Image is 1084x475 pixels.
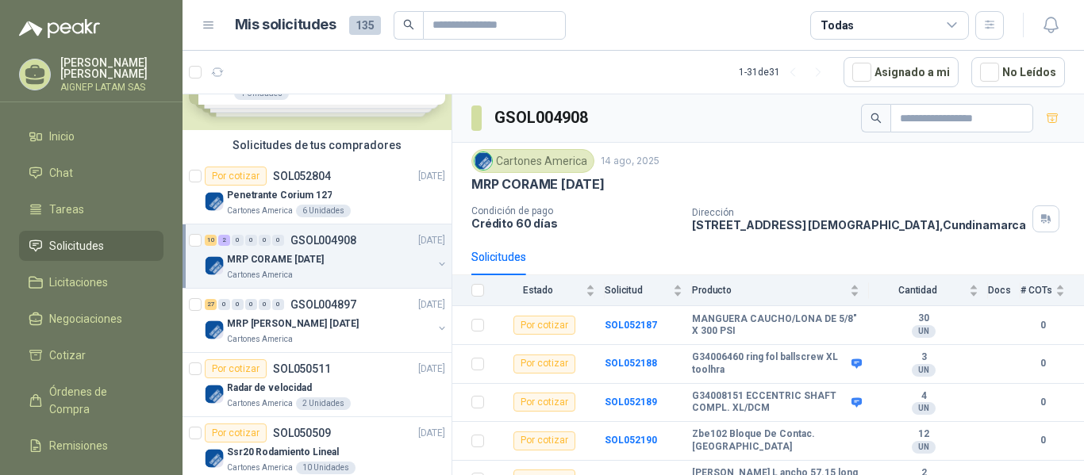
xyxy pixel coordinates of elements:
p: [STREET_ADDRESS] [DEMOGRAPHIC_DATA] , Cundinamarca [692,218,1026,232]
a: Inicio [19,121,163,151]
p: MRP [PERSON_NAME] [DATE] [227,316,359,331]
a: Negociaciones [19,304,163,334]
img: Company Logo [205,385,224,404]
a: Tareas [19,194,163,224]
p: Dirección [692,207,1026,218]
b: G34008151 ECCENTRIC SHAFT COMPL. XL/DCM [692,390,848,415]
p: SOL052804 [273,170,331,182]
b: 0 [1021,433,1065,448]
img: Company Logo [205,449,224,468]
span: Inicio [49,128,75,145]
p: AIGNEP LATAM SAS [60,82,163,92]
div: 1 - 31 de 31 [739,59,831,85]
span: Estado [494,285,582,296]
div: Por cotizar [205,359,267,378]
th: Cantidad [869,275,988,306]
b: MANGUERA CAUCHO/LONA DE 5/8" X 300 PSI [692,313,859,338]
div: Por cotizar [513,316,575,335]
a: Chat [19,158,163,188]
span: search [871,113,882,124]
div: 0 [245,235,257,246]
div: 2 [218,235,230,246]
div: Todas [821,17,854,34]
div: 0 [259,235,271,246]
p: [DATE] [418,362,445,377]
p: [DATE] [418,233,445,248]
a: Cotizar [19,340,163,370]
p: [PERSON_NAME] [PERSON_NAME] [60,57,163,79]
h1: Mis solicitudes [235,13,336,36]
th: Estado [494,275,605,306]
p: Crédito 60 días [471,216,679,230]
div: Cartones America [471,149,594,173]
div: 6 Unidades [296,205,351,217]
h3: GSOL004908 [494,105,590,130]
a: SOL052190 [605,435,657,446]
div: 0 [245,299,257,310]
div: UN [912,325,936,338]
th: Solicitud [605,275,692,306]
p: [DATE] [418,426,445,441]
p: MRP CORAME [DATE] [227,252,324,267]
div: Por cotizar [513,431,575,450]
a: 27 0 0 0 0 0 GSOL004897[DATE] Company LogoMRP [PERSON_NAME] [DATE]Cartones America [205,295,448,346]
a: Licitaciones [19,267,163,297]
span: Cotizar [49,347,86,364]
b: 0 [1021,318,1065,333]
p: 14 ago, 2025 [601,154,659,169]
a: Por cotizarSOL050511[DATE] Company LogoRadar de velocidadCartones America2 Unidades [183,353,452,417]
span: # COTs [1021,285,1052,296]
p: SOL050511 [273,363,331,374]
div: Solicitudes de tus compradores [183,130,452,160]
img: Company Logo [205,192,224,211]
div: Solicitudes [471,248,526,266]
div: 0 [232,235,244,246]
p: Radar de velocidad [227,381,312,396]
a: SOL052187 [605,320,657,331]
div: UN [912,402,936,415]
a: Remisiones [19,431,163,461]
a: Por cotizarSOL052804[DATE] Company LogoPenetrante Corium 127Cartones America6 Unidades [183,160,452,224]
p: MRP CORAME [DATE] [471,176,605,193]
p: GSOL004908 [290,235,356,246]
b: 0 [1021,356,1065,371]
div: 0 [272,235,284,246]
div: 10 [205,235,217,246]
span: Tareas [49,201,84,218]
div: 0 [218,299,230,310]
b: 0 [1021,395,1065,410]
p: SOL050509 [273,427,331,439]
span: Producto [692,285,847,296]
div: Por cotizar [205,167,267,186]
p: GSOL004897 [290,299,356,310]
p: Cartones America [227,269,293,282]
span: Cantidad [869,285,966,296]
p: Cartones America [227,397,293,410]
span: Chat [49,164,73,182]
a: SOL052188 [605,358,657,369]
b: SOL052189 [605,396,657,408]
p: Condición de pago [471,205,679,216]
div: Por cotizar [513,354,575,373]
th: Producto [692,275,869,306]
button: No Leídos [971,57,1065,87]
th: Docs [988,275,1021,306]
img: Company Logo [205,320,224,339]
a: 10 2 0 0 0 0 GSOL004908[DATE] Company LogoMRP CORAME [DATE]Cartones America [205,231,448,282]
span: search [403,19,414,30]
div: 10 Unidades [296,462,356,474]
div: 0 [259,299,271,310]
p: Ssr20 Rodamiento Lineal [227,445,339,460]
span: Solicitudes [49,237,104,255]
div: UN [912,364,936,377]
b: 30 [869,312,978,325]
span: Órdenes de Compra [49,383,148,418]
a: Órdenes de Compra [19,377,163,424]
div: 0 [232,299,244,310]
img: Company Logo [205,256,224,275]
b: Zbe102 Bloque De Contac. [GEOGRAPHIC_DATA] [692,428,859,453]
th: # COTs [1021,275,1084,306]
